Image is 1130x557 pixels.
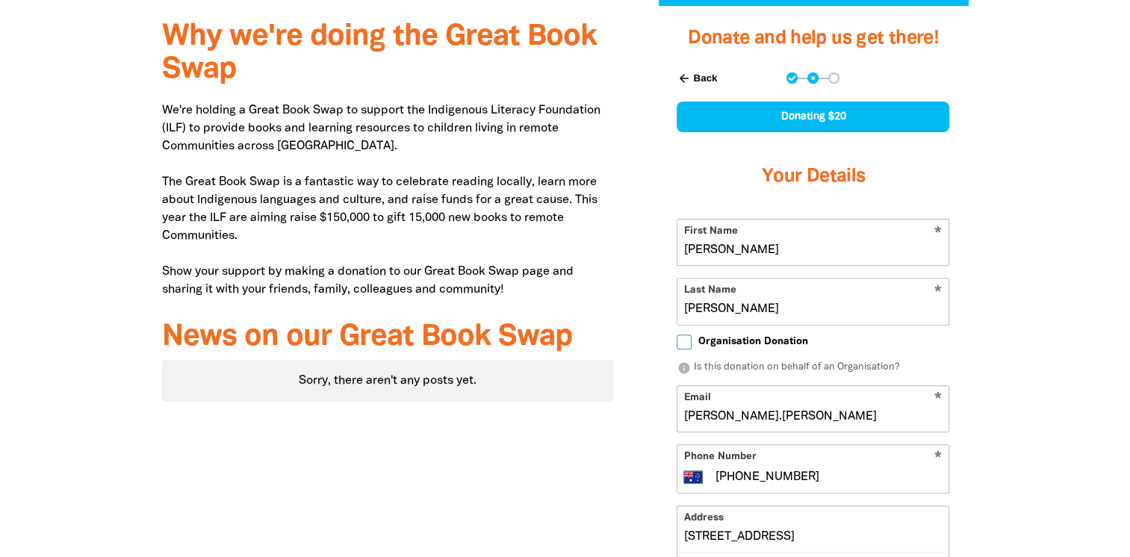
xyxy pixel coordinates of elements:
div: Sorry, there aren't any posts yet. [162,360,614,402]
button: Navigate to step 3 of 3 to enter your payment details [828,72,839,84]
span: Why we're doing the Great Book Swap [162,23,597,84]
input: Organisation Donation [677,334,692,349]
h3: Your Details [677,147,949,207]
button: Navigate to step 2 of 3 to enter your details [807,72,819,84]
i: Required [934,451,942,465]
span: Organisation Donation [698,334,807,349]
i: arrow_back [677,72,690,85]
button: Back [671,66,723,91]
span: Donate and help us get there! [688,30,939,47]
div: Donating $20 [677,102,949,132]
button: Navigate to step 1 of 3 to enter your donation amount [786,72,798,84]
h3: News on our Great Book Swap [162,321,614,354]
i: info [677,361,690,375]
p: Is this donation on behalf of an Organisation? [677,361,949,376]
div: Paginated content [162,360,614,402]
p: We're holding a Great Book Swap to support the Indigenous Literacy Foundation (ILF) to provide bo... [162,102,614,299]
